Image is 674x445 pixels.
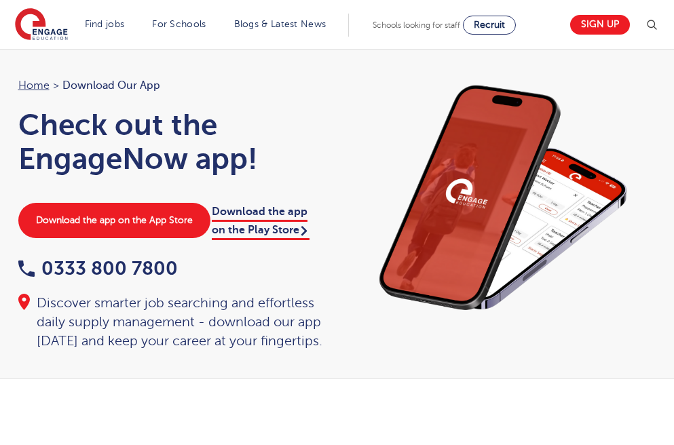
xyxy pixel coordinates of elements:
a: 0333 800 7800 [18,258,178,279]
div: Discover smarter job searching and effortless daily supply management - download our app [DATE] a... [18,294,324,351]
a: For Schools [152,19,206,29]
a: Download the app on the App Store [18,203,210,238]
a: Home [18,79,50,92]
a: Blogs & Latest News [234,19,326,29]
a: Download the app on the Play Store [212,206,310,239]
span: Recruit [474,20,505,30]
span: Download our app [62,77,160,94]
span: Schools looking for staff [373,20,460,30]
img: Engage Education [15,8,68,42]
span: > [53,79,59,92]
nav: breadcrumb [18,77,324,94]
h1: Check out the EngageNow app! [18,108,324,176]
a: Sign up [570,15,630,35]
a: Recruit [463,16,516,35]
a: Find jobs [85,19,125,29]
